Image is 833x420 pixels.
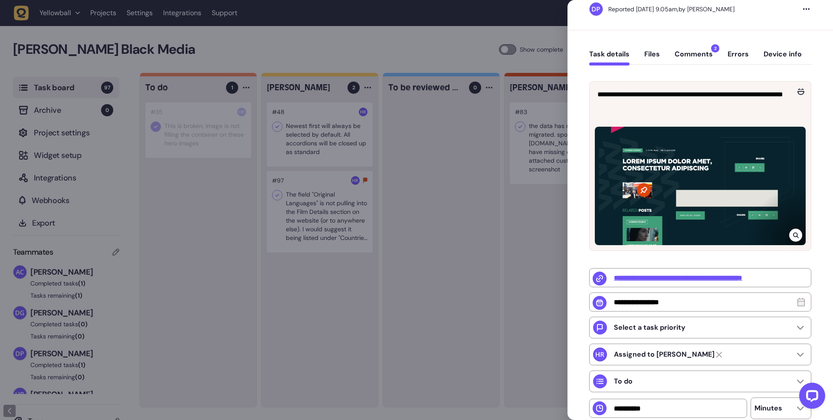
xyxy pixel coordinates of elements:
button: Files [644,50,660,66]
p: Select a task priority [614,323,685,332]
img: Dan Pearson [590,3,603,16]
button: Comments [675,50,713,66]
iframe: LiveChat chat widget [792,379,829,416]
p: Minutes [754,404,782,413]
div: by [PERSON_NAME] [608,5,735,13]
strong: Harry Robinson [614,350,715,359]
span: 2 [711,44,719,52]
div: Reported [DATE] 9.05am, [608,5,679,13]
button: Device info [764,50,802,66]
button: Errors [728,50,749,66]
p: To do [614,377,633,386]
button: Task details [589,50,630,66]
